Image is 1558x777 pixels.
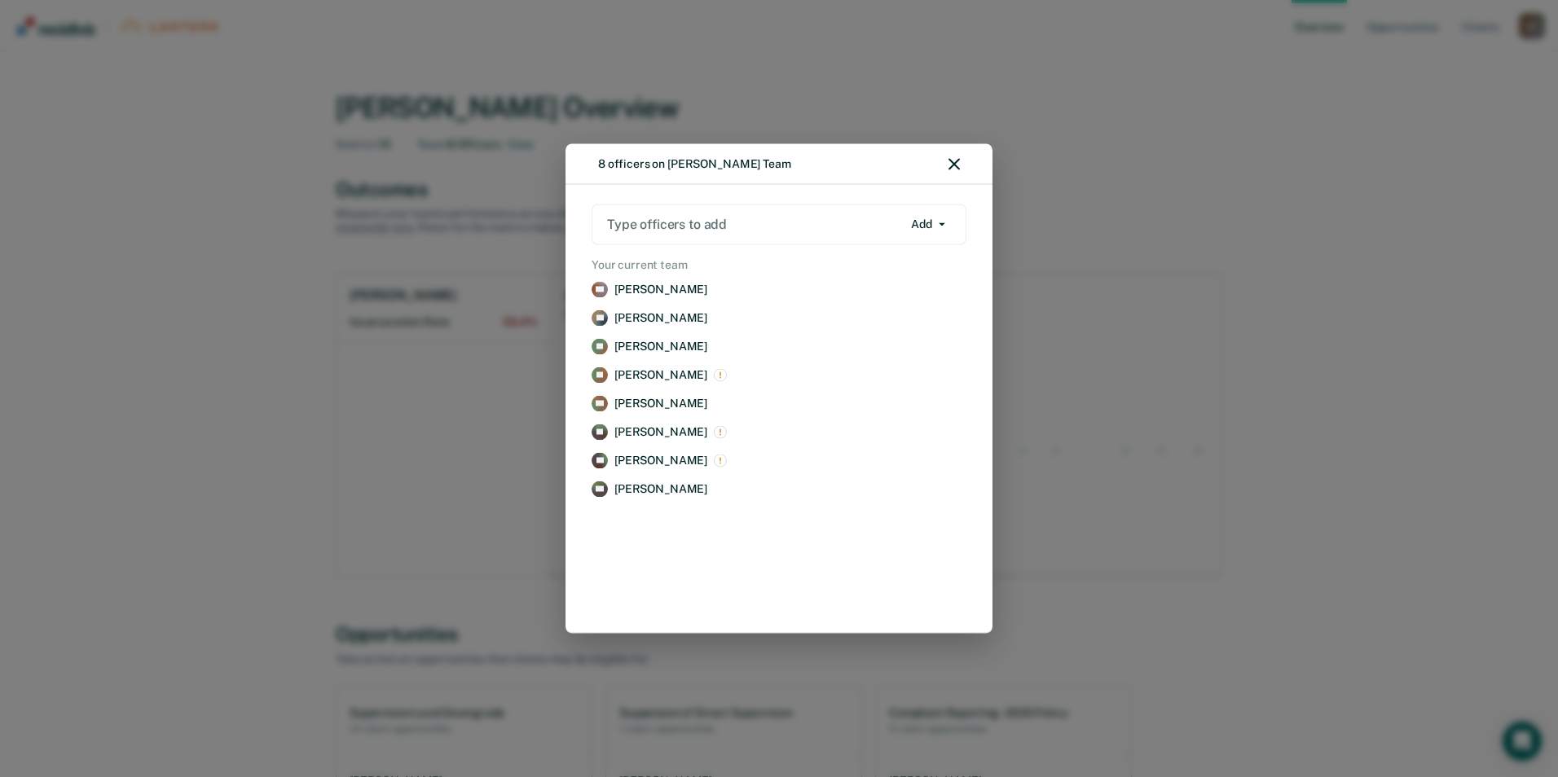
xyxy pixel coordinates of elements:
[614,311,707,325] p: [PERSON_NAME]
[714,426,727,439] img: This is an excluded officer
[588,257,970,271] h2: Your current team
[614,425,707,439] p: [PERSON_NAME]
[614,283,707,296] p: [PERSON_NAME]
[588,393,970,415] a: View supervision staff details for Laura Mcconnell
[588,279,970,301] a: View supervision staff details for Cynthia Brooks
[614,368,707,382] p: [PERSON_NAME]
[588,421,970,443] a: View supervision staff details for Jimmy O'Daniel
[714,369,727,382] img: This is an excluded officer
[904,211,953,237] button: Add
[614,340,707,353] p: [PERSON_NAME]
[588,450,970,472] a: View supervision staff details for Carlos Payne
[614,397,707,410] p: [PERSON_NAME]
[588,478,970,500] a: View supervision staff details for Mattie Rasnake
[588,336,970,358] a: View supervision staff details for Jamie Harkleroad
[598,157,791,171] div: 8 officers on [PERSON_NAME] Team
[614,482,707,496] p: [PERSON_NAME]
[714,454,727,468] img: This is an excluded officer
[588,364,970,386] a: View supervision staff details for Amberlynn Jackson
[588,307,970,329] a: View supervision staff details for Patrick Cain
[614,454,707,468] p: [PERSON_NAME]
